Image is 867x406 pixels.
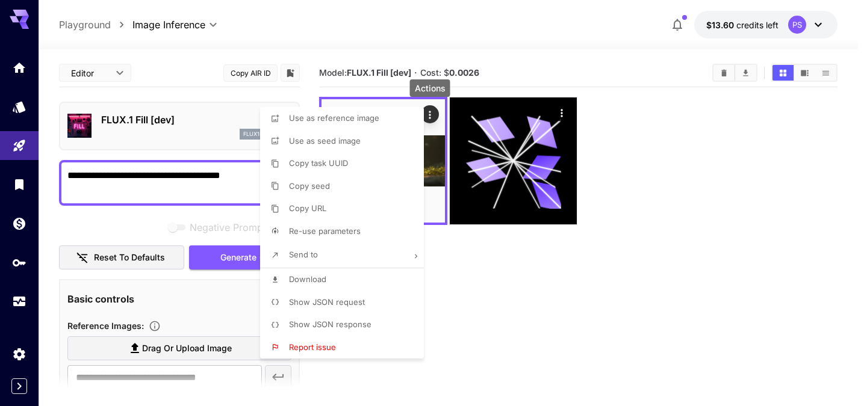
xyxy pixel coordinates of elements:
[289,158,348,168] span: Copy task UUID
[289,113,379,123] span: Use as reference image
[289,226,361,236] span: Re-use parameters
[289,136,361,146] span: Use as seed image
[289,181,330,191] span: Copy seed
[289,250,318,259] span: Send to
[289,274,326,284] span: Download
[289,297,365,307] span: Show JSON request
[289,319,371,329] span: Show JSON response
[289,203,326,213] span: Copy URL
[410,79,450,97] div: Actions
[289,342,336,352] span: Report issue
